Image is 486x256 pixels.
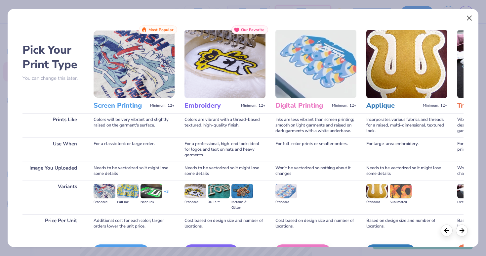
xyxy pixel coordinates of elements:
div: Price Per Unit [22,214,84,233]
div: For a classic look or large order. [94,137,175,162]
h3: Applique [366,101,420,110]
span: Minimum: 12+ [423,103,447,108]
div: Additional cost for each color; larger orders lower the unit price. [94,214,175,233]
h3: Digital Printing [275,101,329,110]
div: Standard [275,199,297,205]
div: 3D Puff [208,199,230,205]
img: Standard [184,184,206,198]
div: Incorporates various fabrics and threads for a raised, multi-dimensional, textured look. [366,113,447,137]
div: Needs to be vectorized so it might lose some details [94,162,175,180]
div: Image You Uploaded [22,162,84,180]
div: Neon Ink [141,199,162,205]
img: Puff Ink [117,184,139,198]
div: + 3 [164,189,169,200]
h3: Embroidery [184,101,238,110]
img: Standard [94,184,115,198]
div: Sublimated [390,199,412,205]
div: Use When [22,137,84,162]
div: Colors are vibrant with a thread-based textured, high-quality finish. [184,113,265,137]
div: Prints Like [22,113,84,137]
div: Based on design size and number of locations. [366,214,447,233]
div: Cost based on design size and number of locations. [184,214,265,233]
div: Standard [184,199,206,205]
img: Embroidery [184,30,265,98]
div: Standard [366,199,388,205]
h3: Screen Printing [94,101,147,110]
img: Standard [275,184,297,198]
img: Neon Ink [141,184,162,198]
img: Digital Printing [275,30,356,98]
div: Inks are less vibrant than screen printing; smooth on light garments and raised on dark garments ... [275,113,356,137]
div: For full-color prints or smaller orders. [275,137,356,162]
img: Screen Printing [94,30,175,98]
div: Metallic & Glitter [231,199,253,211]
div: Puff Ink [117,199,139,205]
p: You can change this later. [22,76,84,81]
div: Variants [22,180,84,214]
div: Needs to be vectorized so it might lose some details [366,162,447,180]
img: Direct-to-film [457,184,479,198]
div: Colors will be very vibrant and slightly raised on the garment's surface. [94,113,175,137]
div: Standard [94,199,115,205]
button: Close [463,12,476,25]
div: Won't be vectorized so nothing about it changes [275,162,356,180]
img: Sublimated [390,184,412,198]
span: Most Popular [148,27,174,32]
div: Needs to be vectorized so it might lose some details [184,162,265,180]
div: For large-area embroidery. [366,137,447,162]
img: 3D Puff [208,184,230,198]
span: Minimum: 12+ [150,103,175,108]
span: Minimum: 12+ [241,103,265,108]
img: Standard [366,184,388,198]
img: Applique [366,30,447,98]
h2: Pick Your Print Type [22,43,84,72]
div: For a professional, high-end look; ideal for logos and text on hats and heavy garments. [184,137,265,162]
div: Cost based on design size and number of locations. [275,214,356,233]
span: Minimum: 12+ [332,103,356,108]
img: Metallic & Glitter [231,184,253,198]
span: Our Favorite [241,27,264,32]
div: Direct-to-film [457,199,479,205]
